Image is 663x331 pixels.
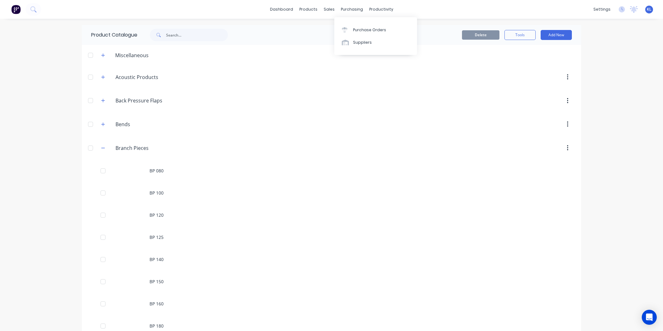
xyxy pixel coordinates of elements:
[166,29,228,41] input: Search...
[115,97,189,104] input: Enter category name
[11,5,21,14] img: Factory
[82,25,137,45] div: Product Catalogue
[338,5,366,14] div: purchasing
[82,204,581,226] div: BP 120
[82,160,581,182] div: BP 080
[366,5,396,14] div: productivity
[353,40,372,45] div: Suppliers
[115,144,189,152] input: Enter category name
[590,5,614,14] div: settings
[82,182,581,204] div: BP 100
[82,293,581,315] div: BP 160
[334,23,417,36] a: Purchase Orders
[296,5,321,14] div: products
[115,73,189,81] input: Enter category name
[82,226,581,248] div: BP 125
[115,121,189,128] input: Enter category name
[541,30,572,40] button: Add New
[353,27,386,33] div: Purchase Orders
[82,270,581,293] div: BP 150
[642,310,657,325] div: Open Intercom Messenger
[267,5,296,14] a: dashboard
[334,36,417,49] a: Suppliers
[321,5,338,14] div: sales
[110,52,154,59] div: Miscellaneous
[647,7,651,12] span: KL
[82,248,581,270] div: BP 140
[462,30,499,40] button: Delete
[504,30,536,40] button: Tools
